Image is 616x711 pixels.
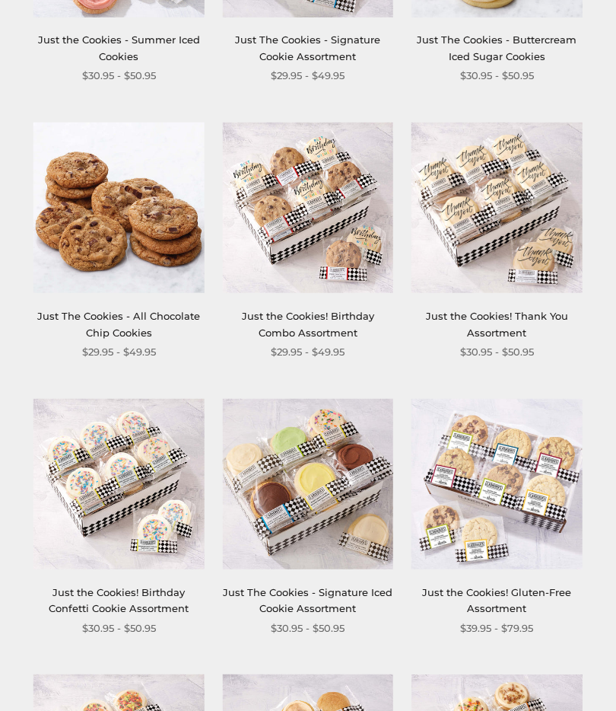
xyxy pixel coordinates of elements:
span: $30.95 - $50.95 [460,344,534,360]
a: Just the Cookies - Summer Iced Cookies [38,33,200,62]
span: $29.95 - $49.95 [271,344,345,360]
a: Just The Cookies - Signature Iced Cookie Assortment [223,586,392,614]
span: $30.95 - $50.95 [82,620,156,636]
span: $30.95 - $50.95 [460,68,534,84]
img: Just the Cookies! Birthday Combo Assortment [223,123,393,293]
img: Just the Cookies! Birthday Confetti Cookie Assortment [33,398,204,569]
img: Just The Cookies - Signature Iced Cookie Assortment [223,398,393,569]
a: Just The Cookies - All Chocolate Chip Cookies [37,310,200,338]
span: $39.95 - $79.95 [460,620,533,636]
span: $29.95 - $49.95 [82,344,156,360]
img: Just the Cookies! Gluten-Free Assortment [411,398,582,569]
a: Just the Cookies! Gluten-Free Assortment [422,586,571,614]
span: $30.95 - $50.95 [82,68,156,84]
span: $29.95 - $49.95 [271,68,345,84]
img: Just The Cookies - All Chocolate Chip Cookies [33,123,204,293]
a: Just The Cookies - Buttercream Iced Sugar Cookies [417,33,576,62]
iframe: Sign Up via Text for Offers [12,653,157,699]
a: Just the Cookies! Birthday Combo Assortment [242,310,374,338]
a: Just The Cookies - Signature Cookie Assortment [235,33,380,62]
span: $30.95 - $50.95 [271,620,345,636]
a: Just the Cookies! Birthday Confetti Cookie Assortment [49,586,189,614]
img: Just the Cookies! Thank You Assortment [411,123,582,293]
a: Just the Cookies! Thank You Assortment [426,310,568,338]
